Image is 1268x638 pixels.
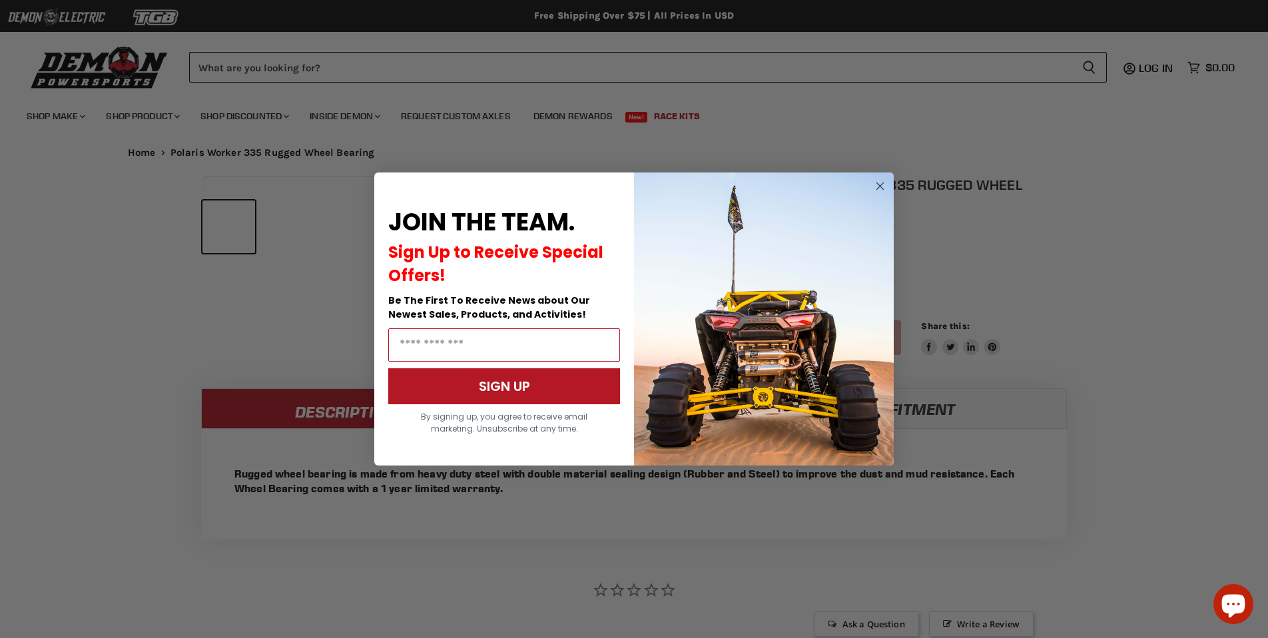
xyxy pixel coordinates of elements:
[388,241,603,286] span: Sign Up to Receive Special Offers!
[388,294,590,321] span: Be The First To Receive News about Our Newest Sales, Products, and Activities!
[388,368,620,404] button: SIGN UP
[872,178,888,194] button: Close dialog
[634,172,894,466] img: a9095488-b6e7-41ba-879d-588abfab540b.jpeg
[388,205,575,239] span: JOIN THE TEAM.
[1209,584,1257,627] inbox-online-store-chat: Shopify online store chat
[421,411,587,434] span: By signing up, you agree to receive email marketing. Unsubscribe at any time.
[388,328,620,362] input: Email Address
